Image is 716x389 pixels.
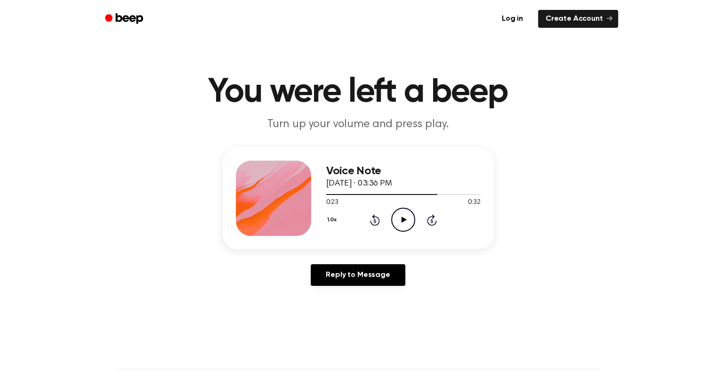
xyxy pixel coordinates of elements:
span: [DATE] · 03:36 PM [326,179,392,188]
span: 0:23 [326,198,338,208]
a: Log in [492,8,532,30]
span: 0:32 [468,198,480,208]
h3: Voice Note [326,165,481,178]
button: 1.0x [326,212,340,228]
p: Turn up your volume and press play. [177,117,539,132]
h1: You were left a beep [117,75,599,109]
a: Reply to Message [311,264,405,286]
a: Create Account [538,10,618,28]
a: Beep [98,10,152,28]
